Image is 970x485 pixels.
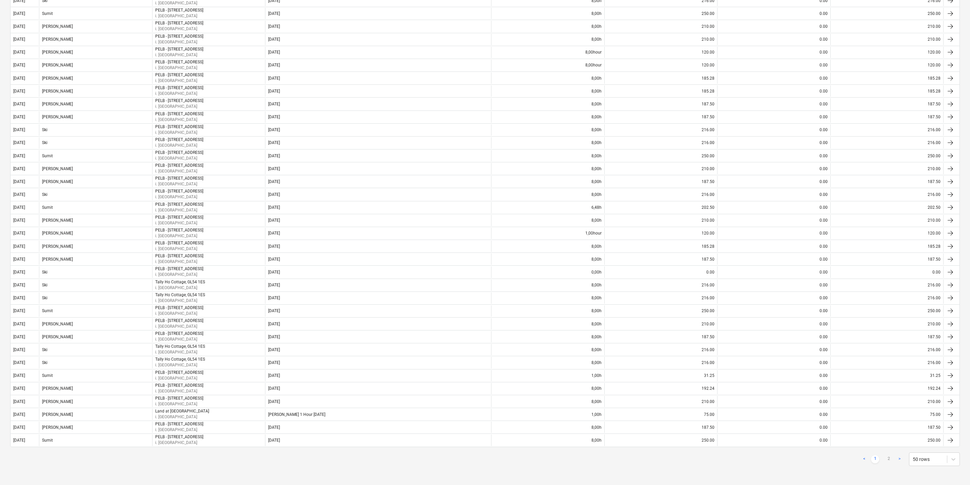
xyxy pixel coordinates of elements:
div: 0.00 [717,305,830,317]
p: i. [GEOGRAPHIC_DATA] [155,65,203,71]
div: 0.00 [717,163,830,174]
p: i. [GEOGRAPHIC_DATA] [155,13,203,19]
div: [PERSON_NAME] [42,76,73,81]
span: 8,00 h [591,335,602,339]
div: 31.25 [604,370,718,381]
span: 8,00 hour [585,50,602,55]
div: Tally Ho Cottage, GL54 1ES [155,292,205,297]
div: 216.00 [604,292,718,304]
div: [DATE] [13,192,25,197]
div: 0.00 [717,396,830,407]
div: [DATE] [13,166,25,171]
p: i. [GEOGRAPHIC_DATA] [155,117,203,123]
div: [DATE] [268,179,280,184]
div: 0.00 [717,280,830,291]
div: 210.00 [830,34,944,45]
div: 0.00 [717,344,830,355]
div: [DATE] [268,386,280,391]
div: Sumit [42,308,53,313]
div: 250.00 [830,150,944,161]
div: [DATE] [268,24,280,29]
p: i. [GEOGRAPHIC_DATA] [155,349,205,355]
span: 8,00 h [591,322,602,326]
div: [DATE] [268,373,280,378]
div: PELB - Castle lane, Moreton Valence, GL2 7NE [155,98,203,103]
div: 0.00 [717,215,830,226]
div: 187.50 [604,422,718,433]
div: PELB - Castle lane, Moreton Valence, GL2 7NE [155,163,203,168]
div: [DATE] [268,76,280,81]
div: 0.00 [717,318,830,329]
div: PELB - Castle lane, Moreton Valence, GL2 7NE [155,112,203,116]
div: Land at Oxenton [155,409,209,413]
div: [DATE] [13,11,25,16]
div: [DATE] [268,115,280,119]
div: 31.25 [830,370,944,381]
div: 0.00 [717,241,830,252]
span: 8,00 h [591,140,602,145]
div: PELB - Castle lane, Moreton Valence, GL2 7NE [155,124,203,129]
div: 0.00 [717,292,830,304]
div: 187.50 [830,422,944,433]
span: 8,00 h [591,37,602,42]
div: [DATE] [13,283,25,287]
span: 8,00 h [591,399,602,404]
div: 0.00 [717,8,830,19]
div: [DATE] [13,63,25,67]
span: 8,00 h [591,102,602,106]
div: [DATE] [268,231,280,236]
p: i. [GEOGRAPHIC_DATA] [155,39,203,45]
div: [DATE] [268,335,280,339]
div: Tally Ho Cottage, GL54 1ES [155,357,205,362]
div: [DATE] [13,205,25,210]
span: 8,00 h [591,308,602,313]
div: 0.00 [717,112,830,123]
div: 250.00 [830,305,944,317]
span: 6,48 h [591,205,602,210]
div: 120.00 [604,60,718,71]
div: [DATE] [13,218,25,223]
div: 0.00 [717,435,830,446]
div: 210.00 [604,396,718,407]
div: [DATE] [13,244,25,249]
div: 0.00 [717,176,830,187]
div: 0.00 [717,331,830,342]
div: [DATE] [268,296,280,300]
div: 0.00 [717,47,830,58]
div: PELB - Castle lane, Moreton Valence, GL2 7NE [155,137,203,142]
div: 210.00 [604,21,718,32]
div: 187.50 [604,331,718,342]
div: 185.28 [604,73,718,84]
div: [DATE] [268,322,280,326]
p: i. [GEOGRAPHIC_DATA] [155,52,203,58]
div: [DATE] [13,24,25,29]
div: 0.00 [717,124,830,136]
div: 120.00 [604,228,718,239]
div: [DATE] [13,335,25,339]
div: 187.50 [604,254,718,265]
span: 8,00 h [591,296,602,300]
div: 75.00 [830,409,944,420]
div: [PERSON_NAME] [42,179,73,184]
div: PELB - Castle lane, Moreton Valence, GL2 7NE [155,241,203,245]
div: Tally Ho Cottage, GL54 1ES [155,280,205,284]
div: 210.00 [830,21,944,32]
div: 192.24 [604,383,718,394]
div: 202.50 [604,202,718,213]
div: [DATE] [13,257,25,262]
div: [PERSON_NAME] [42,399,73,404]
div: 216.00 [830,137,944,148]
div: [DATE] [268,244,280,249]
div: [DATE] [268,11,280,16]
div: 187.50 [604,98,718,109]
span: 8,00 h [591,386,602,391]
div: [PERSON_NAME] [42,335,73,339]
div: PELB - Castle lane, Moreton Valence, GL2 7NE [155,305,203,310]
span: 8,00 h [591,115,602,119]
span: 8,00 h [591,127,602,132]
div: [DATE] [13,115,25,119]
span: 1,00 h [591,373,602,378]
span: 8,00 h [591,192,602,197]
div: 250.00 [604,435,718,446]
p: i. [GEOGRAPHIC_DATA] [155,259,203,265]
